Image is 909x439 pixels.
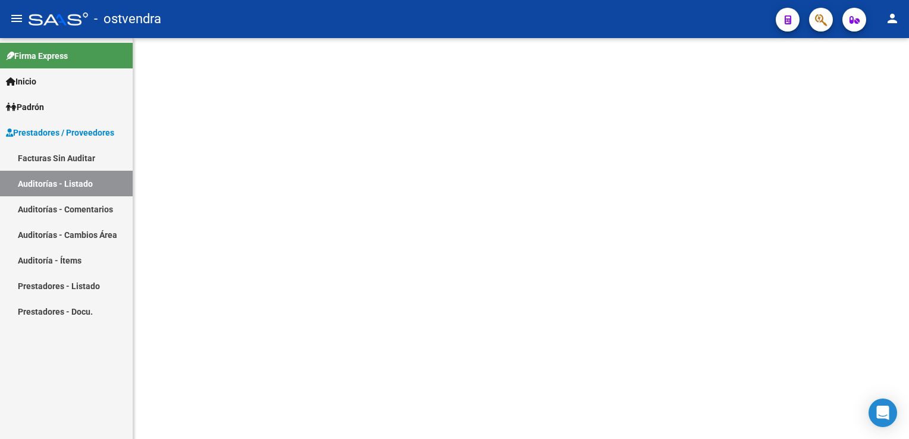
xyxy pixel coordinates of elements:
span: Inicio [6,75,36,88]
span: Padrón [6,101,44,114]
mat-icon: person [885,11,899,26]
div: Open Intercom Messenger [869,399,897,427]
span: Prestadores / Proveedores [6,126,114,139]
span: Firma Express [6,49,68,62]
span: - ostvendra [94,6,161,32]
mat-icon: menu [10,11,24,26]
